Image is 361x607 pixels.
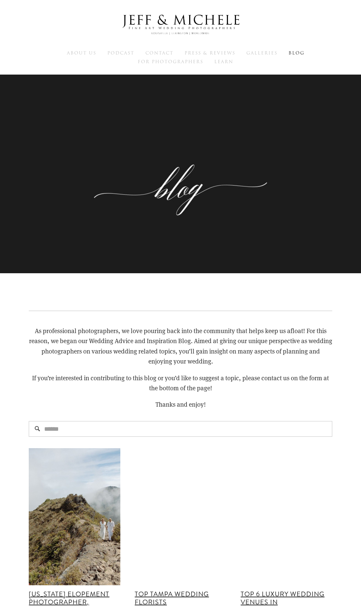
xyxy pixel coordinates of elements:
a: About Us [67,50,96,56]
a: GFX+50S+Example+with+Schneider+Cinelux-1-2.jpg [135,448,226,586]
a: Contact [145,50,173,56]
a: Blog [288,50,305,56]
a: Galleries [246,50,277,56]
a: unnamed (2).jpg [29,448,120,586]
a: Press & Reviews [185,50,235,56]
a: Terrace-Romance-Lakeland-Fl-Styled (104 of 110).jpg [241,448,332,586]
a: Podcast [107,50,134,56]
a: Learn [214,59,233,65]
input: Search [29,421,332,437]
a: Top Tampa Wedding Florists [135,589,209,607]
a: For Photographers [138,59,203,65]
img: Louisville Wedding Photographers - Jeff & Michele Wedding Photographers [114,8,247,41]
p: If you’re interested in contributing to this blog or you’d like to suggest a topic, please contac... [29,373,332,393]
p: As professional photographers, we love pouring back into the community that helps keep us afloat!... [29,326,332,367]
p: Thanks and enjoy! [29,399,332,409]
